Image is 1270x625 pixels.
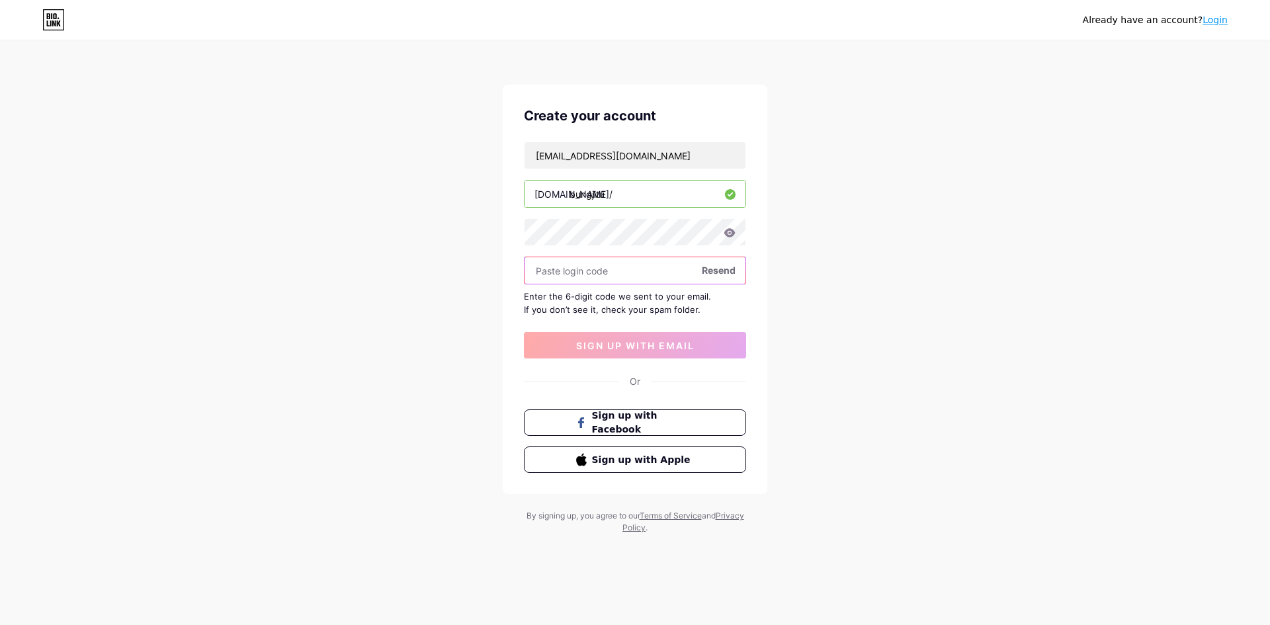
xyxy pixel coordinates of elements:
[592,453,695,467] span: Sign up with Apple
[523,510,747,534] div: By signing up, you agree to our and .
[702,263,736,277] span: Resend
[640,511,702,521] a: Terms of Service
[524,106,746,126] div: Create your account
[1083,13,1228,27] div: Already have an account?
[525,142,745,169] input: Email
[525,181,745,207] input: username
[524,290,746,316] div: Enter the 6-digit code we sent to your email. If you don’t see it, check your spam folder.
[592,409,695,437] span: Sign up with Facebook
[576,340,695,351] span: sign up with email
[534,187,613,201] div: [DOMAIN_NAME]/
[524,409,746,436] button: Sign up with Facebook
[525,257,745,284] input: Paste login code
[524,446,746,473] button: Sign up with Apple
[630,374,640,388] div: Or
[524,332,746,358] button: sign up with email
[1203,15,1228,25] a: Login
